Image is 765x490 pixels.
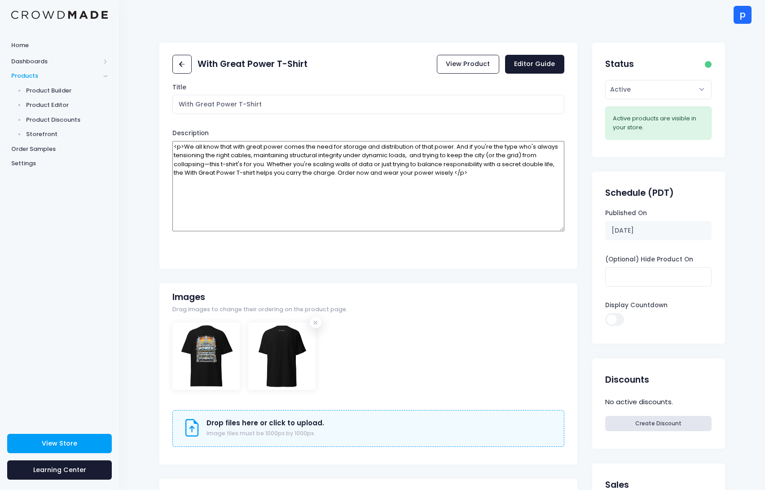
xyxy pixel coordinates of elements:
[11,11,108,19] img: Logo
[7,434,112,453] a: View Store
[172,292,205,302] h2: Images
[26,115,108,124] span: Product Discounts
[605,375,649,385] h2: Discounts
[172,83,186,92] label: Title
[172,141,564,231] textarea: <p>We all know that with great power comes the need for storage and distribution of that power. A...
[734,6,752,24] div: p
[605,209,647,218] label: Published On
[26,130,108,139] span: Storefront
[605,480,629,490] h2: Sales
[33,465,86,474] span: Learning Center
[605,255,693,264] label: (Optional) Hide Product On
[605,416,712,431] a: Create Discount
[605,59,634,69] h2: Status
[172,305,347,314] span: Drag images to change their ordering on the product page.
[26,101,108,110] span: Product Editor
[7,460,112,480] a: Learning Center
[172,129,209,138] label: Description
[42,439,77,448] span: View Store
[505,55,564,74] a: Editor Guide
[207,429,315,437] span: Image files must be 1000px by 1000px.
[605,396,712,409] div: No active discounts.
[207,419,324,427] h3: Drop files here or click to upload.
[198,59,308,69] h2: With Great Power T-Shirt
[613,114,704,132] div: Active products are visible in your store.
[26,86,108,95] span: Product Builder
[11,145,108,154] span: Order Samples
[310,317,321,328] span: Remove image
[605,188,674,198] h2: Schedule (PDT)
[11,41,108,50] span: Home
[11,159,108,168] span: Settings
[11,57,100,66] span: Dashboards
[437,55,499,74] a: View Product
[11,71,100,80] span: Products
[605,301,668,310] label: Display Countdown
